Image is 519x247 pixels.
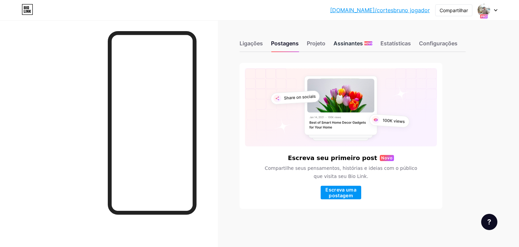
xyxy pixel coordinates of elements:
[330,7,430,14] font: [DOMAIN_NAME]/cortesbruno jogador
[364,42,372,45] font: NOVO
[419,40,458,47] font: Configurações
[240,40,263,47] font: Ligações
[288,154,377,161] font: Escreva seu primeiro post
[271,40,299,47] font: Postagens
[477,4,490,17] img: Kaykeedu
[380,40,411,47] font: Estatísticas
[381,155,393,160] font: Novo
[265,165,417,179] font: Compartilhe seus pensamentos, histórias e ideias com o público que visita seu Bio Link.
[333,40,363,47] font: Assinantes
[325,187,356,198] font: Escreva uma postagem
[330,6,430,14] a: [DOMAIN_NAME]/cortesbruno jogador
[307,40,325,47] font: Projeto
[321,186,361,199] button: Escreva uma postagem
[440,7,468,13] font: Compartilhar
